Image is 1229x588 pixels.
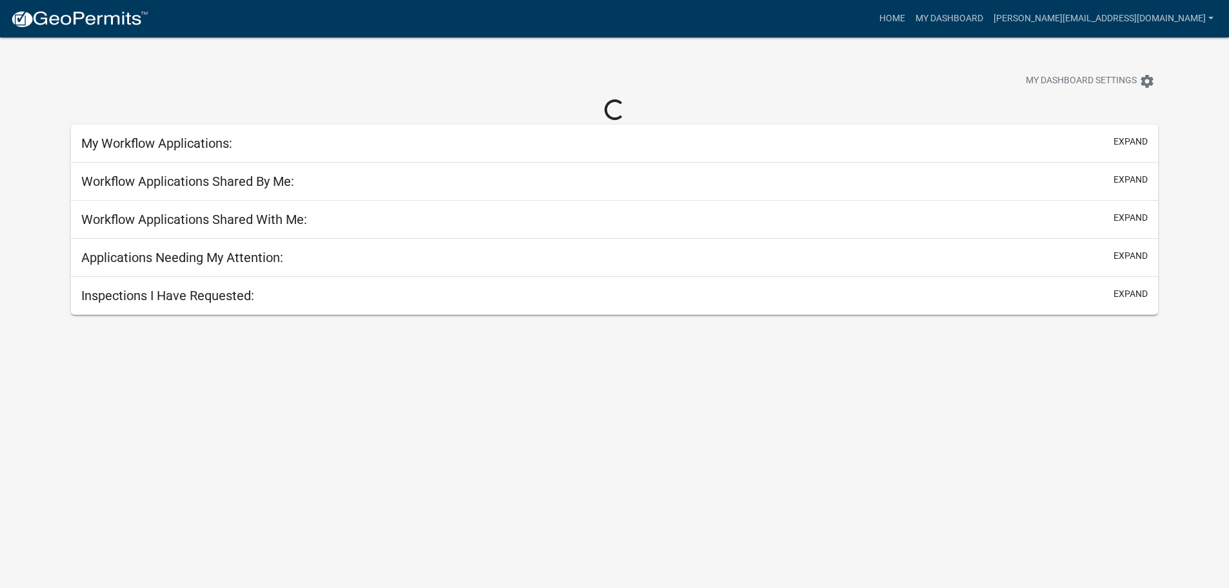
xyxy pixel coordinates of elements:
[910,6,988,31] a: My Dashboard
[1114,287,1148,301] button: expand
[81,174,294,189] h5: Workflow Applications Shared By Me:
[1026,74,1137,89] span: My Dashboard Settings
[81,212,307,227] h5: Workflow Applications Shared With Me:
[81,288,254,303] h5: Inspections I Have Requested:
[1114,135,1148,148] button: expand
[1114,211,1148,225] button: expand
[1139,74,1155,89] i: settings
[81,136,232,151] h5: My Workflow Applications:
[81,250,283,265] h5: Applications Needing My Attention:
[1015,68,1165,94] button: My Dashboard Settingssettings
[988,6,1219,31] a: [PERSON_NAME][EMAIL_ADDRESS][DOMAIN_NAME]
[874,6,910,31] a: Home
[1114,173,1148,187] button: expand
[1114,249,1148,263] button: expand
